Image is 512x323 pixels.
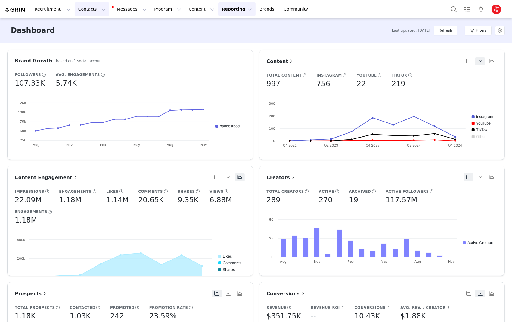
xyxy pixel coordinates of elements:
h5: Avg. Rev. / Creator [400,305,446,310]
text: 200 [269,114,275,118]
h5: 117.57M [386,195,417,205]
h5: Likes [106,189,119,194]
text: 100 [269,126,275,131]
a: Conversions [267,290,306,297]
h5: Contacted [70,305,95,310]
h5: Revenue [267,305,287,310]
a: Community [280,2,315,16]
text: Q2 2023 [324,143,338,147]
button: Refresh [434,26,457,35]
h5: Avg. Engagements [56,72,100,78]
h5: 22 [357,78,366,89]
h5: 219 [392,78,405,89]
h5: 9.35K [178,195,198,205]
text: Aug [280,259,287,264]
text: Q4 2023 [366,143,380,147]
text: May [133,143,140,147]
button: Search [447,2,461,16]
text: 125k [18,101,26,105]
text: TikTok [476,128,488,132]
span: Creators [267,175,296,180]
text: Aug [167,143,173,147]
h5: 19 [349,195,358,205]
h5: 10.43K [355,311,380,321]
button: Filters [465,26,492,35]
h3: Dashboard [11,25,55,36]
text: baddestbod [220,124,240,128]
button: Content [185,2,218,16]
text: 0 [23,275,25,279]
h5: 1.18M [15,215,37,226]
h5: Impressions [15,189,44,194]
text: Instagram [476,114,493,119]
h5: 20.65K [138,195,163,205]
button: Messages [110,2,150,16]
h5: Instagram [316,73,342,78]
h5: Followers [15,72,41,78]
h5: 1.03K [70,311,91,321]
text: May [381,259,387,264]
h5: based on 1 social account [56,58,103,64]
text: Nov [448,259,454,264]
a: Prospects [15,290,48,297]
a: Creators [267,174,296,181]
h5: 22.09M [15,195,42,205]
h5: 1.18M [59,195,81,205]
h5: 1.14M [106,195,129,205]
text: YouTube [476,121,491,125]
text: 25k [20,138,26,142]
h5: YouTube [357,73,377,78]
h5: 6.88M [209,195,232,205]
a: grin logo [5,7,26,13]
text: 75k [20,119,26,124]
text: Shares [223,267,235,272]
text: Aug [33,143,39,147]
h5: Active [319,189,334,194]
text: Feb [100,143,106,147]
button: Program [150,2,185,16]
text: 300 [269,101,275,106]
text: Nov [314,259,320,264]
text: 50k [20,129,26,133]
text: 0 [271,255,273,259]
button: Recruitment [31,2,74,16]
text: 100k [18,110,26,114]
h5: 997 [267,78,281,89]
h5: Total Content [267,73,302,78]
h5: 242 [110,311,124,321]
h5: $351.75K [267,311,301,321]
span: Last updated: [DATE] [392,28,430,33]
text: 50 [269,217,273,222]
h5: -- [311,311,316,321]
h5: 289 [267,195,281,205]
h5: Views [209,189,223,194]
img: cfdc7c8e-f9f4-406a-bed9-72c9a347eaed.jpg [492,5,501,14]
button: Contacts [75,2,109,16]
span: Conversions [267,291,306,296]
h5: Comments [138,189,163,194]
text: Other [476,134,486,139]
a: Brands [256,2,280,16]
h5: Engagements [15,209,47,214]
h5: Total Prospects [15,305,55,310]
h5: Active Followers [386,189,429,194]
h5: 270 [319,195,333,205]
span: Prospects [15,291,48,296]
h5: 1.18K [15,311,36,321]
button: Reporting [218,2,256,16]
h5: 5.74K [56,78,76,89]
text: Aug [414,259,421,264]
text: Likes [223,254,232,258]
h5: Promoted [110,305,135,310]
text: 400k [17,238,25,242]
span: Content Engagement [15,175,78,180]
a: Content [267,58,294,65]
text: 200k [17,256,25,261]
h5: Engagements [59,189,92,194]
text: 0 [273,139,275,143]
button: Notifications [474,2,488,16]
text: Nov [200,143,207,147]
a: Content Engagement [15,174,78,181]
text: 25 [269,236,273,240]
h5: Total Creators [267,189,304,194]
